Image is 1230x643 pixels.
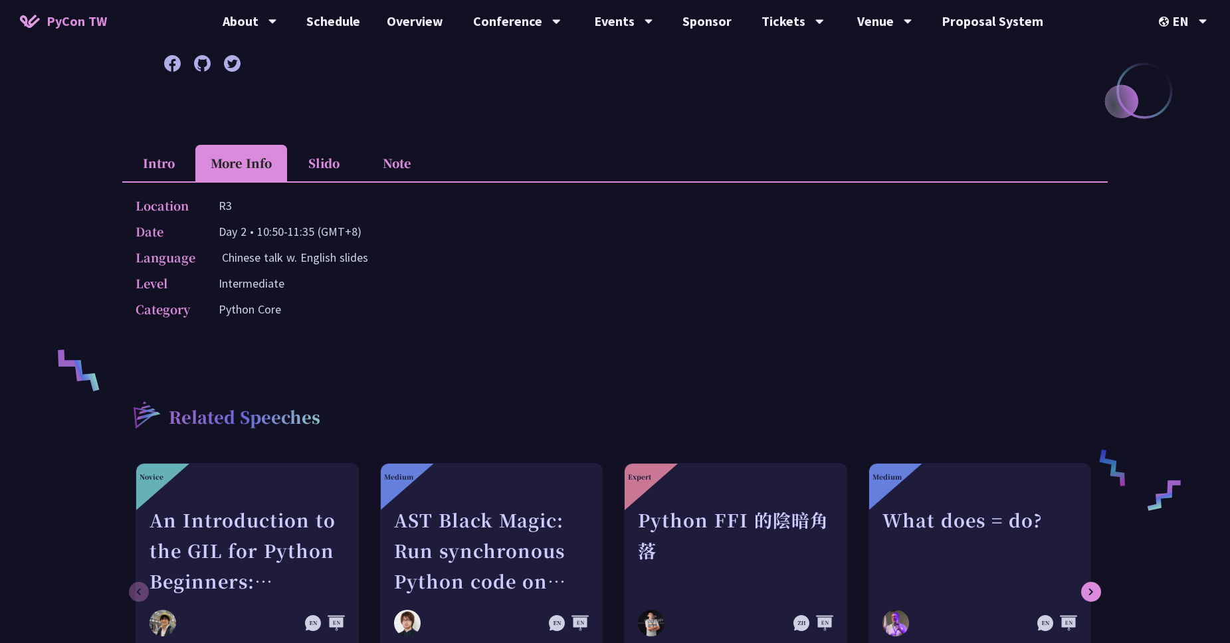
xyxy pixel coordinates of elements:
p: Related Speeches [169,405,320,432]
img: Yu Saito [150,610,176,636]
p: R3 [219,196,232,215]
div: An Introduction to the GIL for Python Beginners: Disabling It in Python 3.13 and Leveraging Concu... [150,505,345,597]
li: More Info [195,145,287,181]
img: Locale Icon [1159,17,1172,27]
li: Intro [122,145,195,181]
img: Home icon of PyCon TW 2025 [20,15,40,28]
div: AST Black Magic: Run synchronous Python code on asynchronous Pyodide [394,505,589,597]
img: Yuichiro Tachibana [394,610,421,636]
div: Python FFI 的陰暗角落 [638,505,833,597]
div: Expert [628,472,651,482]
p: Date [136,222,192,241]
p: Location [136,196,192,215]
p: Intermediate [219,274,284,293]
span: PyCon TW [47,11,107,31]
div: Medium [384,472,413,482]
li: Note [360,145,433,181]
p: Chinese talk w. English slides [222,248,368,267]
p: Language [136,248,195,267]
div: Medium [872,472,902,482]
p: Level [136,274,192,293]
img: r3.8d01567.svg [114,382,178,446]
img: Reuven M. Lerner [882,610,909,639]
div: What does = do? [882,505,1078,597]
a: PyCon TW [7,5,120,38]
p: Python Core [219,300,281,319]
div: Novice [140,472,163,482]
p: Category [136,300,192,319]
img: scc [638,610,665,636]
li: Slido [287,145,360,181]
p: Day 2 • 10:50-11:35 (GMT+8) [219,222,361,241]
